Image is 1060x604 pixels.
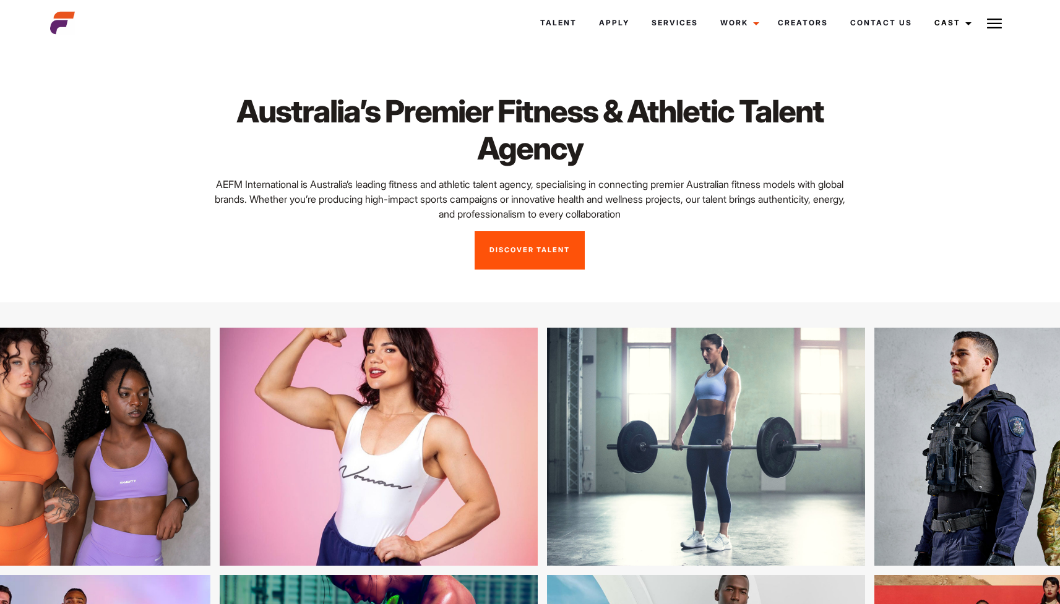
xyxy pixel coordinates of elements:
a: Apply [588,6,640,40]
a: Talent [529,6,588,40]
a: Discover Talent [475,231,585,270]
img: hgc [494,328,812,566]
a: Creators [767,6,839,40]
img: rtyh [166,328,485,566]
img: Burger icon [987,16,1002,31]
a: Services [640,6,709,40]
a: Cast [923,6,979,40]
h1: Australia’s Premier Fitness & Athletic Talent Agency [212,93,848,167]
a: Contact Us [839,6,923,40]
a: Work [709,6,767,40]
p: AEFM International is Australia’s leading fitness and athletic talent agency, specialising in con... [212,177,848,221]
img: cropped-aefm-brand-fav-22-square.png [50,11,75,35]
